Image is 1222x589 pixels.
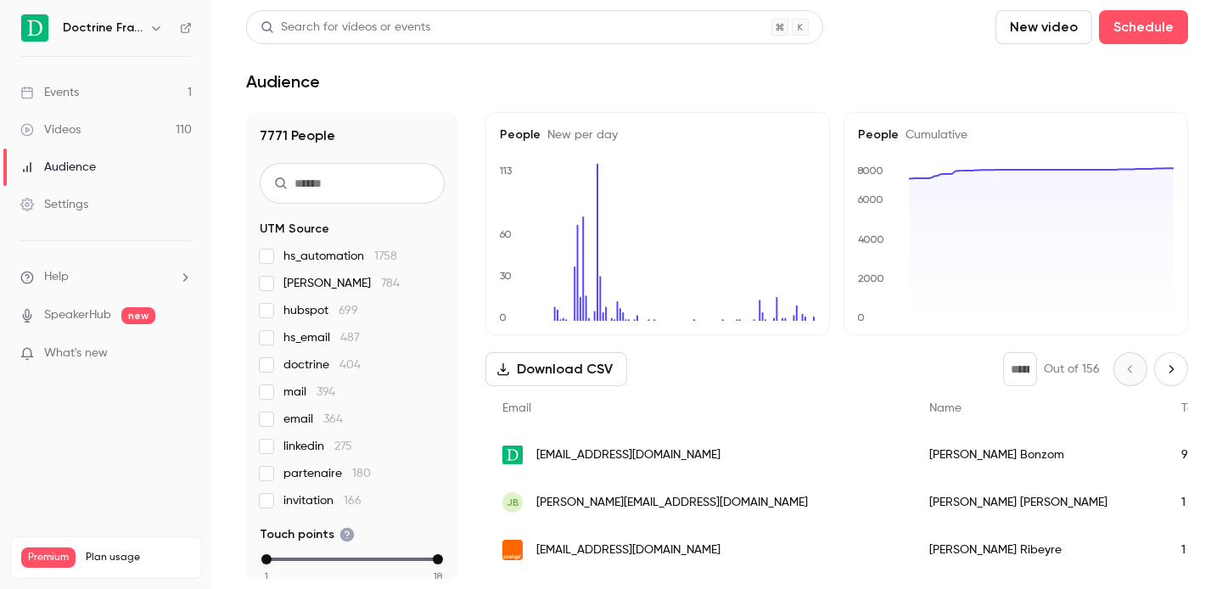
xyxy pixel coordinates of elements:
text: 0 [857,311,865,323]
span: email [283,411,343,428]
img: orange.fr [502,540,523,560]
span: Cumulative [899,129,967,141]
span: 784 [381,278,400,289]
div: Videos [20,121,81,138]
span: hubspot [283,302,358,319]
span: 394 [317,386,335,398]
h5: People [500,126,816,143]
span: 699 [339,305,358,317]
img: Doctrine France [21,14,48,42]
span: [EMAIL_ADDRESS][DOMAIN_NAME] [536,541,720,559]
span: 404 [339,359,361,371]
span: mail [283,384,335,401]
div: Events [20,84,79,101]
text: 30 [500,270,512,282]
span: 364 [323,413,343,425]
button: Next page [1154,352,1188,386]
div: Settings [20,196,88,213]
span: hs_automation [283,248,397,265]
text: 6000 [857,194,883,205]
span: 18 [434,569,442,584]
button: New video [995,10,1092,44]
span: Premium [21,547,76,568]
span: 487 [340,332,360,344]
div: Search for videos or events [261,19,430,36]
span: Touch points [260,526,355,543]
text: 0 [499,311,507,323]
text: 113 [499,165,513,177]
span: [EMAIL_ADDRESS][DOMAIN_NAME] [536,446,720,464]
span: JB [507,495,519,510]
div: [PERSON_NAME] Ribeyre [912,526,1164,574]
button: Schedule [1099,10,1188,44]
span: [PERSON_NAME][EMAIL_ADDRESS][DOMAIN_NAME] [536,494,808,512]
span: invitation [283,492,362,509]
span: linkedin [283,438,352,455]
span: New per day [541,129,618,141]
img: doctrine.fr [502,446,523,465]
div: min [261,554,272,564]
div: max [433,554,443,564]
h6: Doctrine France [63,20,143,36]
div: Audience [20,159,96,176]
div: [PERSON_NAME] [PERSON_NAME] [912,479,1164,526]
text: 4000 [858,233,884,245]
span: 275 [334,440,352,452]
button: Download CSV [485,352,627,386]
h5: People [858,126,1174,143]
span: Help [44,268,69,286]
span: Name [929,402,961,414]
span: UTM Source [260,221,329,238]
span: new [121,307,155,324]
span: 166 [344,495,362,507]
text: 2000 [858,272,884,284]
span: [PERSON_NAME] [283,275,400,292]
li: help-dropdown-opener [20,268,192,286]
div: [PERSON_NAME] Bonzom [912,431,1164,479]
span: Email [502,402,531,414]
span: 1758 [374,250,397,262]
text: 60 [499,228,512,240]
p: Out of 156 [1044,361,1100,378]
text: 8000 [857,165,883,177]
span: hs_email [283,329,360,346]
span: doctrine [283,356,361,373]
span: partenaire [283,465,371,482]
span: What's new [44,345,108,362]
h1: Audience [246,71,320,92]
span: 180 [352,468,371,480]
span: 1 [265,569,268,584]
span: Plan usage [86,551,191,564]
a: SpeakerHub [44,306,111,324]
h1: 7771 People [260,126,445,146]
